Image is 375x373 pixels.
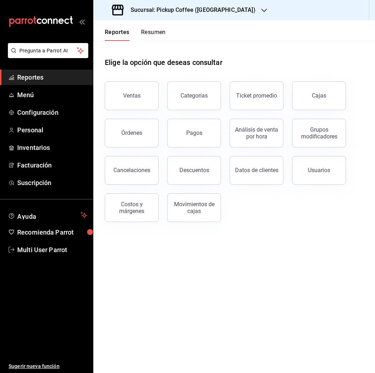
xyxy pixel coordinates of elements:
[17,227,87,237] span: Recomienda Parrot
[17,211,78,219] span: Ayuda
[141,29,166,41] button: Resumen
[167,119,221,147] button: Pagos
[17,125,87,135] span: Personal
[167,81,221,110] button: Categorías
[236,92,277,99] div: Ticket promedio
[17,178,87,188] span: Suscripción
[17,143,87,152] span: Inventarios
[17,72,87,82] span: Reportes
[312,92,326,99] div: Cajas
[17,160,87,170] span: Facturación
[230,156,283,185] button: Datos de clientes
[105,57,222,68] h1: Elige la opción que deseas consultar
[105,29,166,41] div: navigation tabs
[9,363,87,370] span: Sugerir nueva función
[292,119,346,147] button: Grupos modificadores
[235,167,278,174] div: Datos de clientes
[308,167,330,174] div: Usuarios
[19,47,77,55] span: Pregunta a Parrot AI
[123,92,141,99] div: Ventas
[79,19,85,24] button: open_drawer_menu
[121,129,142,136] div: Órdenes
[105,193,159,222] button: Costos y márgenes
[179,167,209,174] div: Descuentos
[230,119,283,147] button: Análisis de venta por hora
[297,126,341,140] div: Grupos modificadores
[105,119,159,147] button: Órdenes
[234,126,279,140] div: Análisis de venta por hora
[5,52,88,60] a: Pregunta a Parrot AI
[172,201,216,214] div: Movimientos de cajas
[125,6,256,14] h3: Sucursal: Pickup Coffee ([GEOGRAPHIC_DATA])
[17,90,87,100] span: Menú
[109,201,154,214] div: Costos y márgenes
[17,245,87,255] span: Multi User Parrot
[167,193,221,222] button: Movimientos de cajas
[292,81,346,110] button: Cajas
[105,29,130,41] button: Reportes
[186,129,202,136] div: Pagos
[181,92,208,99] div: Categorías
[167,156,221,185] button: Descuentos
[105,81,159,110] button: Ventas
[113,167,150,174] div: Cancelaciones
[105,156,159,185] button: Cancelaciones
[8,43,88,58] button: Pregunta a Parrot AI
[17,108,87,117] span: Configuración
[292,156,346,185] button: Usuarios
[230,81,283,110] button: Ticket promedio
